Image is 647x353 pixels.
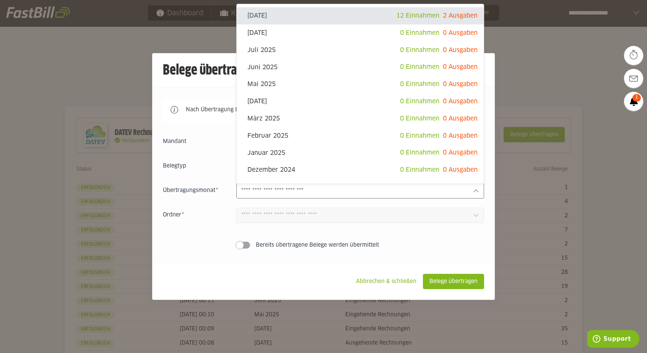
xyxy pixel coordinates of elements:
[237,127,484,145] sl-option: Februar 2025
[350,274,423,289] sl-button: Abbrechen & schließen
[443,47,478,53] span: 0 Ausgaben
[237,93,484,110] sl-option: [DATE]
[423,274,484,289] sl-button: Belege übertragen
[443,64,478,70] span: 0 Ausgaben
[624,92,643,111] a: 1
[443,13,478,19] span: 2 Ausgaben
[443,150,478,156] span: 0 Ausgaben
[237,161,484,179] sl-option: Dezember 2024
[237,110,484,127] sl-option: März 2025
[237,24,484,42] sl-option: [DATE]
[443,30,478,36] span: 0 Ausgaben
[396,13,439,19] span: 12 Einnahmen
[237,76,484,93] sl-option: Mai 2025
[237,42,484,59] sl-option: Juli 2025
[443,133,478,139] span: 0 Ausgaben
[400,150,439,156] span: 0 Einnahmen
[587,330,639,349] iframe: Öffnet ein Widget, in dem Sie weitere Informationen finden
[632,94,641,102] span: 1
[237,7,484,24] sl-option: [DATE]
[400,47,439,53] span: 0 Einnahmen
[163,241,484,249] sl-switch: Bereits übertragene Belege werden übermittelt
[400,64,439,70] span: 0 Einnahmen
[443,167,478,173] span: 0 Ausgaben
[400,115,439,122] span: 0 Einnahmen
[400,30,439,36] span: 0 Einnahmen
[237,179,484,196] sl-option: [DATE]
[400,133,439,139] span: 0 Einnahmen
[443,98,478,104] span: 0 Ausgaben
[400,98,439,104] span: 0 Einnahmen
[443,115,478,122] span: 0 Ausgaben
[237,59,484,76] sl-option: Juni 2025
[237,144,484,161] sl-option: Januar 2025
[400,81,439,87] span: 0 Einnahmen
[400,167,439,173] span: 0 Einnahmen
[443,81,478,87] span: 0 Ausgaben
